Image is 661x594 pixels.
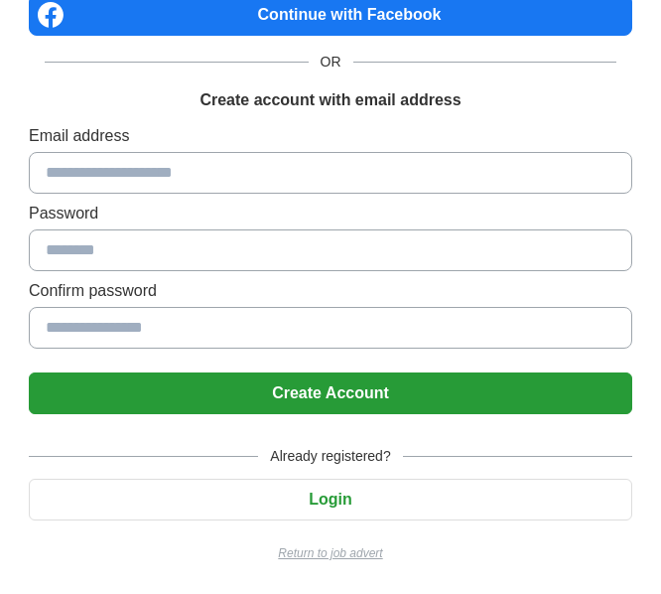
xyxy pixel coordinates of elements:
[29,279,632,303] label: Confirm password
[29,544,632,562] a: Return to job advert
[29,124,632,148] label: Email address
[199,88,461,112] h1: Create account with email address
[29,202,632,225] label: Password
[29,479,632,520] button: Login
[258,446,402,467] span: Already registered?
[309,52,353,73] span: OR
[29,491,632,508] a: Login
[29,372,632,414] button: Create Account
